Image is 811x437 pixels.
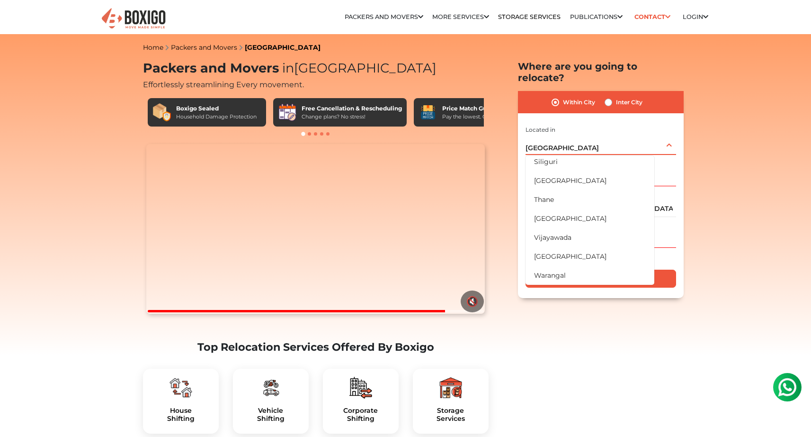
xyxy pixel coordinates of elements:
button: 🔇 [461,291,484,312]
h5: Corporate Shifting [330,407,391,423]
video: Your browser does not support the video tag. [146,144,485,314]
h5: House Shifting [151,407,211,423]
label: Located in [526,126,555,134]
img: Price Match Guarantee [419,103,437,122]
div: Free Cancellation & Rescheduling [302,104,402,113]
a: Packers and Movers [345,13,423,20]
a: HouseShifting [151,407,211,423]
li: Siliguri [526,152,654,171]
img: Boxigo Sealed [152,103,171,122]
h2: Top Relocation Services Offered By Boxigo [143,341,489,354]
a: StorageServices [420,407,481,423]
a: VehicleShifting [241,407,301,423]
li: Thane [526,190,654,209]
label: Within City [563,97,595,108]
img: boxigo_packers_and_movers_plan [259,376,282,399]
a: CorporateShifting [330,407,391,423]
li: [GEOGRAPHIC_DATA] [526,247,654,266]
span: [GEOGRAPHIC_DATA] [526,144,599,152]
div: Boxigo Sealed [176,104,257,113]
li: Vijayawada [526,228,654,247]
span: Effortlessly streamlining Every movement. [143,80,304,89]
img: Boxigo [100,7,167,30]
li: Warangal [526,266,654,285]
li: [GEOGRAPHIC_DATA] [526,209,654,228]
div: Pay the lowest. Guaranteed! [442,113,514,121]
a: Contact [632,9,674,24]
a: [GEOGRAPHIC_DATA] [245,43,321,52]
a: Packers and Movers [171,43,237,52]
h5: Storage Services [420,407,481,423]
a: Login [683,13,708,20]
span: [GEOGRAPHIC_DATA] [279,60,437,76]
a: Publications [570,13,623,20]
div: Household Damage Protection [176,113,257,121]
img: Free Cancellation & Rescheduling [278,103,297,122]
a: Storage Services [498,13,561,20]
img: boxigo_packers_and_movers_plan [169,376,192,399]
span: in [282,60,294,76]
a: More services [432,13,489,20]
div: Change plans? No stress! [302,113,402,121]
img: boxigo_packers_and_movers_plan [349,376,372,399]
img: whatsapp-icon.svg [9,9,28,28]
img: boxigo_packers_and_movers_plan [439,376,462,399]
li: [GEOGRAPHIC_DATA] [526,171,654,190]
h1: Packers and Movers [143,61,489,76]
label: Inter City [616,97,642,108]
h2: Where are you going to relocate? [518,61,684,83]
h5: Vehicle Shifting [241,407,301,423]
a: Home [143,43,163,52]
div: Price Match Guarantee [442,104,514,113]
